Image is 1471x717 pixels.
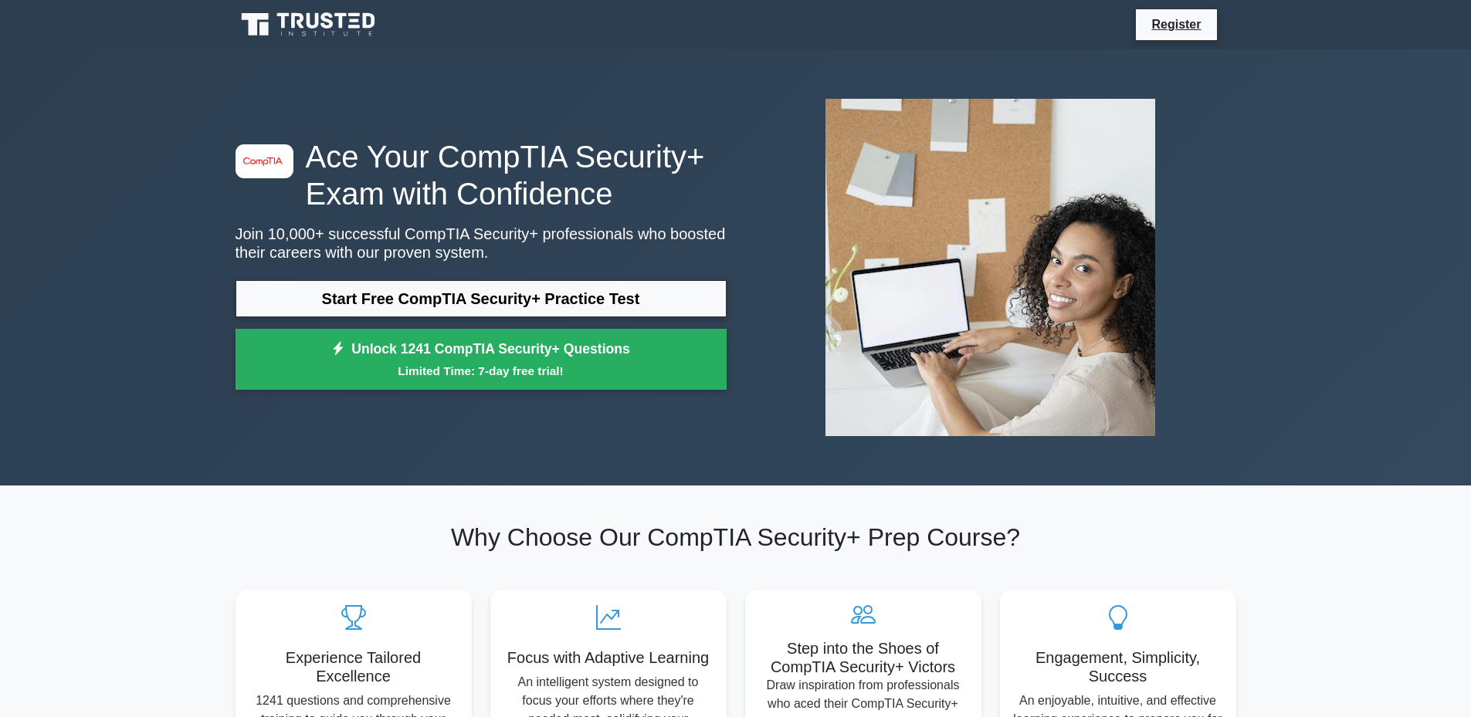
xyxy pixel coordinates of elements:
[1142,15,1210,34] a: Register
[236,280,727,317] a: Start Free CompTIA Security+ Practice Test
[248,648,459,685] h5: Experience Tailored Excellence
[758,639,969,676] h5: Step into the Shoes of CompTIA Security+ Victors
[236,523,1236,552] h2: Why Choose Our CompTIA Security+ Prep Course?
[236,225,727,262] p: Join 10,000+ successful CompTIA Security+ professionals who boosted their careers with our proven...
[236,138,727,212] h1: Ace Your CompTIA Security+ Exam with Confidence
[1012,648,1224,685] h5: Engagement, Simplicity, Success
[255,362,707,380] small: Limited Time: 7-day free trial!
[503,648,714,667] h5: Focus with Adaptive Learning
[236,329,727,391] a: Unlock 1241 CompTIA Security+ QuestionsLimited Time: 7-day free trial!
